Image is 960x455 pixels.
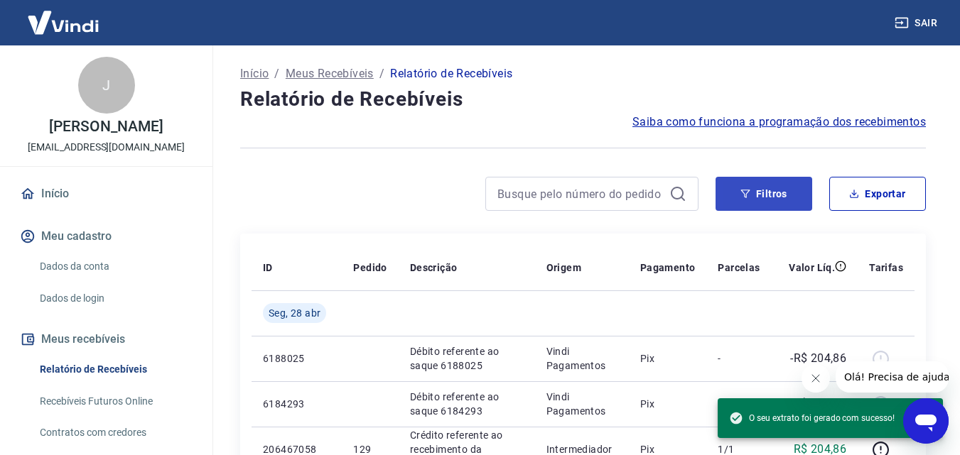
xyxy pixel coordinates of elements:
[9,10,119,21] span: Olá! Precisa de ajuda?
[34,418,195,447] a: Contratos com credores
[353,261,387,275] p: Pedido
[390,65,512,82] p: Relatório de Recebíveis
[546,344,617,373] p: Vindi Pagamentos
[240,65,269,82] a: Início
[17,1,109,44] img: Vindi
[410,344,524,373] p: Débito referente ao saque 6188025
[263,397,330,411] p: 6184293
[546,261,581,275] p: Origem
[17,178,195,209] a: Início
[78,57,135,114] div: J
[34,387,195,416] a: Recebíveis Futuros Online
[410,390,524,418] p: Débito referente ao saque 6184293
[640,261,696,275] p: Pagamento
[790,350,846,367] p: -R$ 204,86
[789,261,835,275] p: Valor Líq.
[546,390,617,418] p: Vindi Pagamentos
[240,85,926,114] h4: Relatório de Recebíveis
[410,261,458,275] p: Descrição
[869,261,903,275] p: Tarifas
[497,183,664,204] input: Busque pelo número do pedido
[379,65,384,82] p: /
[17,221,195,252] button: Meu cadastro
[718,397,760,411] p: -
[790,395,846,412] p: -R$ 349,38
[640,351,696,366] p: Pix
[718,351,760,366] p: -
[17,324,195,355] button: Meus recebíveis
[903,398,949,444] iframe: Botão para abrir a janela de mensagens
[718,261,760,275] p: Parcelas
[286,65,374,82] a: Meus Recebíveis
[269,306,320,320] span: Seg, 28 abr
[729,411,895,425] span: O seu extrato foi gerado com sucesso!
[34,252,195,281] a: Dados da conta
[274,65,279,82] p: /
[263,351,330,366] p: 6188025
[28,140,185,155] p: [EMAIL_ADDRESS][DOMAIN_NAME]
[49,119,163,134] p: [PERSON_NAME]
[802,364,830,393] iframe: Fechar mensagem
[34,284,195,313] a: Dados de login
[640,397,696,411] p: Pix
[836,361,949,393] iframe: Mensagem da empresa
[34,355,195,384] a: Relatório de Recebíveis
[829,177,926,211] button: Exportar
[632,114,926,131] a: Saiba como funciona a programação dos recebimentos
[716,177,812,211] button: Filtros
[263,261,273,275] p: ID
[892,10,943,36] button: Sair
